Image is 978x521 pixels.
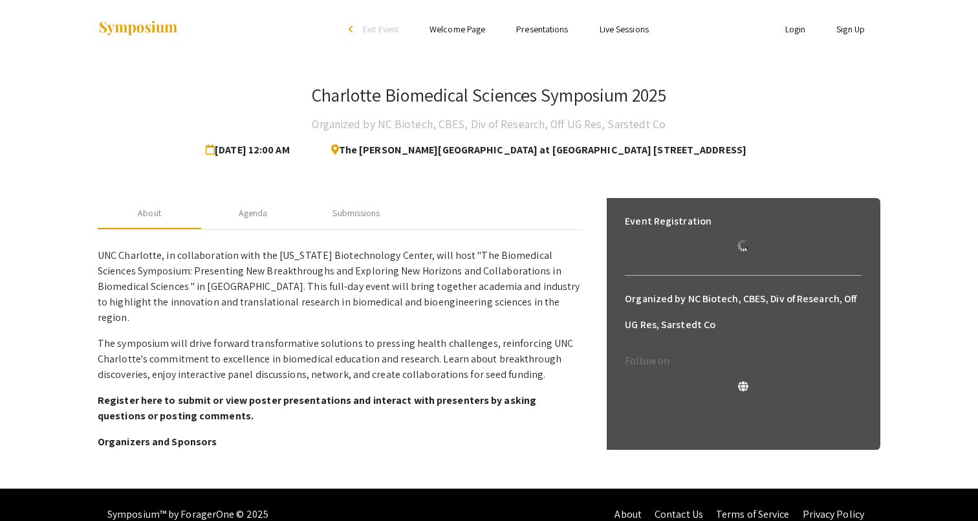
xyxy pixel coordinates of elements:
a: Login [785,23,806,35]
span: The [PERSON_NAME][GEOGRAPHIC_DATA] at [GEOGRAPHIC_DATA] [STREET_ADDRESS] [321,137,746,163]
a: Privacy Policy [803,507,864,521]
a: Contact Us [655,507,703,521]
p: Organizers and Sponsors [98,434,583,450]
h6: Event Registration [625,208,712,234]
a: Welcome Page [429,23,485,35]
a: Sign Up [836,23,865,35]
div: arrow_back_ios [349,25,356,33]
p: UNC Charlotte, in collaboration with the [US_STATE] Biotechnology Center, will host "The Biomedic... [98,248,583,326]
h3: Charlotte Biomedical Sciences Symposium 2025 [312,84,666,106]
img: Loading [732,234,755,257]
p: The symposium will drive forward transformative solutions to pressing health challenges, reinforc... [98,336,583,382]
p: Follow on [625,353,862,369]
a: Live Sessions [600,23,649,35]
div: About [138,206,161,220]
div: Submissions [332,206,380,220]
div: Agenda [239,206,268,220]
h6: Organized by NC Biotech, CBES, Div of Research, Off UG Res, Sarstedt Co [625,286,862,338]
span: Exit Event [363,23,398,35]
strong: Register here to submit or view poster presentations and interact with presenters by asking quest... [98,394,536,423]
a: Terms of Service [716,507,790,521]
img: Symposium by ForagerOne [98,20,179,38]
a: Presentations [516,23,568,35]
h4: Organized by NC Biotech, CBES, Div of Research, Off UG Res, Sarstedt Co [312,111,666,137]
span: [DATE] 12:00 AM [206,137,295,163]
a: About [614,507,642,521]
